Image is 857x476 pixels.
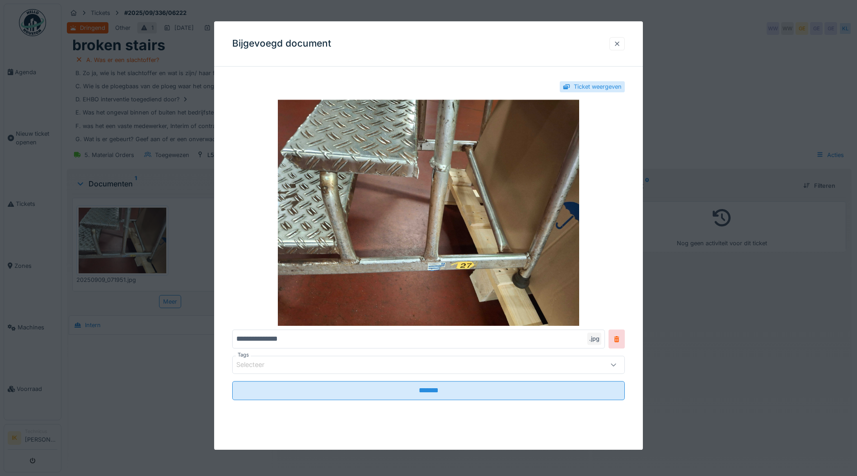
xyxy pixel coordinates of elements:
[232,38,331,49] h3: Bijgevoegd document
[236,352,251,359] label: Tags
[587,333,601,345] div: .jpg
[232,100,625,326] img: 7f307ab8-0db1-4b34-adcb-de7f4111941c-20250909_071951.jpg
[574,82,622,91] div: Ticket weergeven
[236,360,277,370] div: Selecteer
